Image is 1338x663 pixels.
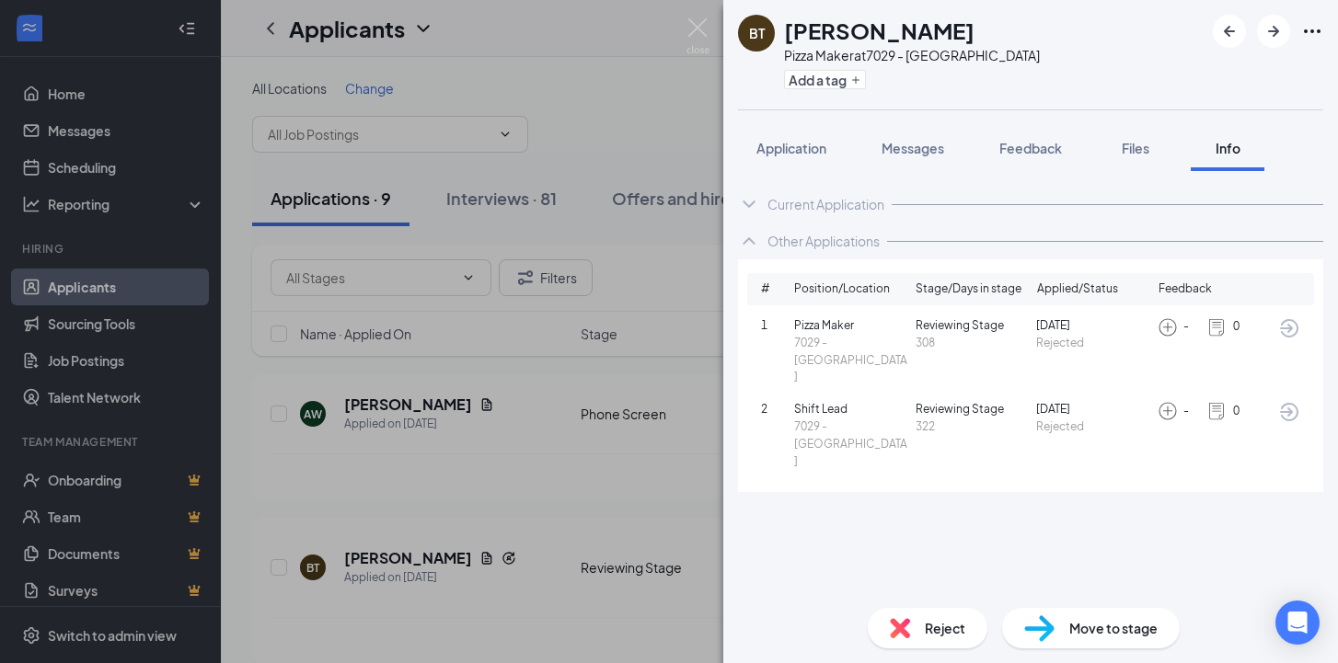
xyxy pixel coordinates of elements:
[925,618,965,638] span: Reject
[1122,140,1149,156] span: Files
[1233,318,1240,336] span: 0
[1036,335,1150,352] span: Rejected
[916,401,1030,418] span: Reviewing Stage
[999,140,1062,156] span: Feedback
[1037,280,1118,298] span: Applied/Status
[1216,140,1240,156] span: Info
[794,317,908,335] span: Pizza Maker
[738,230,760,252] svg: ChevronUp
[850,74,861,86] svg: Plus
[749,24,765,42] div: BT
[1069,618,1158,638] span: Move to stage
[1159,280,1212,298] span: Feedback
[1263,20,1285,42] svg: ArrowRight
[1213,15,1246,48] button: ArrowLeftNew
[756,140,826,156] span: Application
[916,317,1030,335] span: Reviewing Stage
[1233,403,1240,420] span: 0
[1301,20,1323,42] svg: Ellipses
[1257,15,1290,48] button: ArrowRight
[1278,401,1300,423] svg: ArrowCircle
[784,46,1040,64] div: Pizza Maker at 7029 - [GEOGRAPHIC_DATA]
[1275,600,1320,645] div: Open Intercom Messenger
[1218,20,1240,42] svg: ArrowLeftNew
[916,335,1030,352] span: 308
[761,317,794,335] span: 1
[767,232,880,250] div: Other Applications
[1278,317,1300,339] svg: ArrowCircle
[767,195,884,213] div: Current Application
[1036,418,1150,436] span: Rejected
[882,140,944,156] span: Messages
[794,280,890,298] span: Position/Location
[761,401,794,418] span: 2
[1183,403,1189,420] span: -
[738,193,760,215] svg: ChevronDown
[916,280,1021,298] span: Stage/Days in stage
[1036,401,1150,418] span: [DATE]
[794,418,908,471] span: 7029 - [GEOGRAPHIC_DATA]
[784,70,866,89] button: PlusAdd a tag
[784,15,975,46] h1: [PERSON_NAME]
[794,401,908,418] span: Shift Lead
[1036,317,1150,335] span: [DATE]
[1183,318,1189,336] span: -
[761,280,794,298] span: #
[916,418,1030,436] span: 322
[794,335,908,387] span: 7029 - [GEOGRAPHIC_DATA]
